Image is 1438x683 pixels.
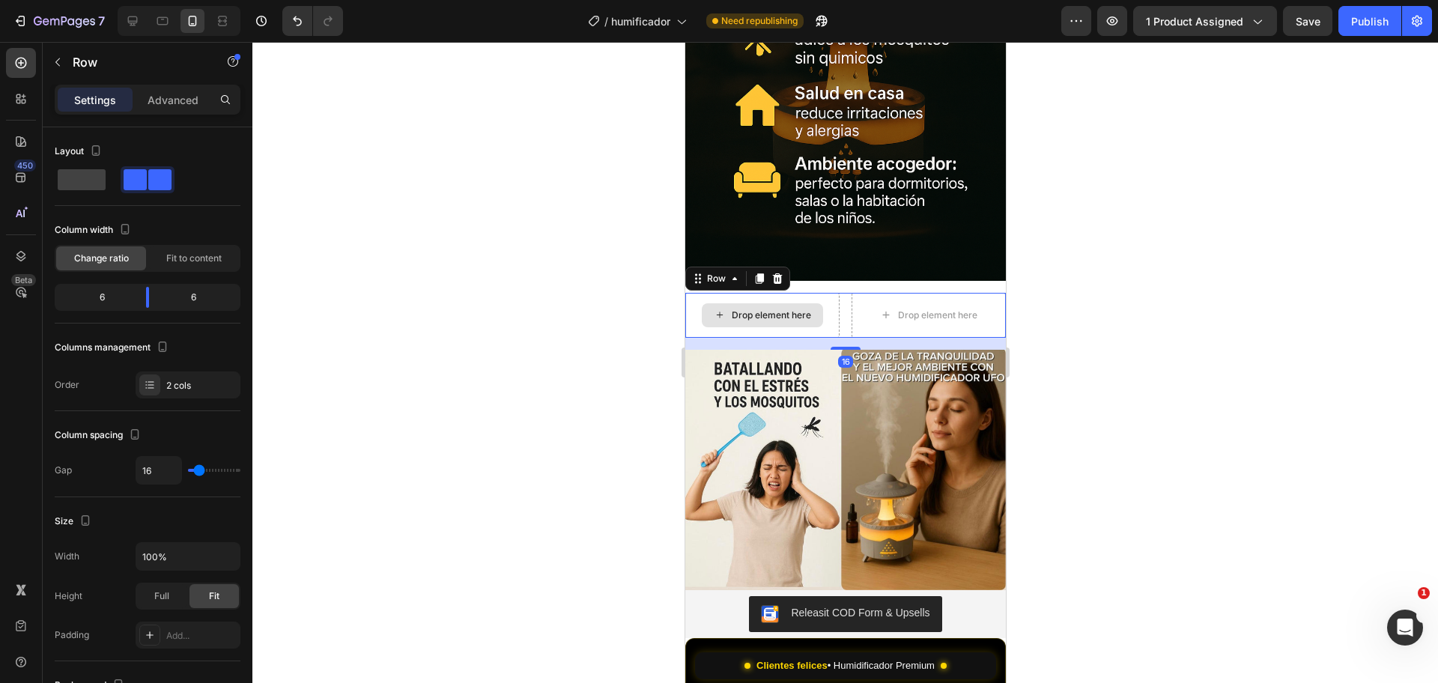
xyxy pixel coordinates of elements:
[166,252,222,265] span: Fit to content
[98,12,105,30] p: 7
[6,6,112,36] button: 7
[209,589,219,603] span: Fit
[161,287,237,308] div: 6
[58,287,134,308] div: 6
[148,92,198,108] p: Advanced
[136,457,181,484] input: Auto
[1351,13,1389,29] div: Publish
[136,543,240,570] input: Auto
[1338,6,1401,36] button: Publish
[604,13,608,29] span: /
[55,589,82,603] div: Height
[1146,13,1243,29] span: 1 product assigned
[55,220,134,240] div: Column width
[55,378,79,392] div: Order
[166,379,237,392] div: 2 cols
[1133,6,1277,36] button: 1 product assigned
[55,464,72,477] div: Gap
[1418,587,1430,599] span: 1
[55,338,172,358] div: Columns management
[685,42,1006,683] iframe: Design area
[55,628,89,642] div: Padding
[611,13,670,29] span: humificador
[74,252,129,265] span: Change ratio
[55,142,105,162] div: Layout
[1387,610,1423,646] iframe: Intercom live chat
[166,629,237,643] div: Add...
[14,160,36,171] div: 450
[55,512,94,532] div: Size
[73,53,200,71] p: Row
[1283,6,1332,36] button: Save
[282,6,343,36] div: Undo/Redo
[721,14,798,28] span: Need republishing
[55,550,79,563] div: Width
[55,425,144,446] div: Column spacing
[1296,15,1320,28] span: Save
[74,92,116,108] p: Settings
[154,589,169,603] span: Full
[11,274,36,286] div: Beta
